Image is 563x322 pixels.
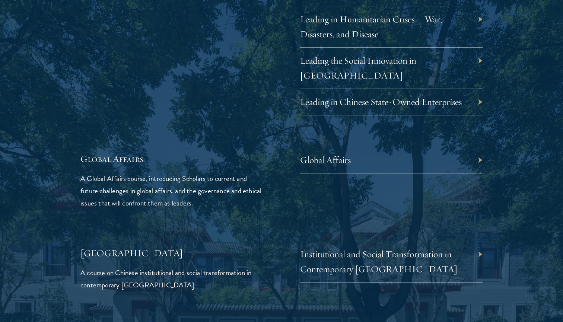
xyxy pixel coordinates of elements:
a: Leading in Humanitarian Crises – War, Disasters, and Disease [300,13,442,40]
h5: [GEOGRAPHIC_DATA] [80,247,263,259]
a: Leading the Social Innovation in [GEOGRAPHIC_DATA] [300,55,416,81]
p: A Global Affairs course, introducing Scholars to current and future challenges in global affairs,... [80,172,263,209]
a: Institutional and Social Transformation in Contemporary [GEOGRAPHIC_DATA] [300,248,458,275]
h5: Global Affairs [80,153,263,165]
p: A course on Chinese institutional and social transformation in contemporary [GEOGRAPHIC_DATA] [80,267,263,291]
a: Global Affairs [300,154,351,166]
a: Leading in Chinese State-Owned Enterprises [300,96,462,108]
